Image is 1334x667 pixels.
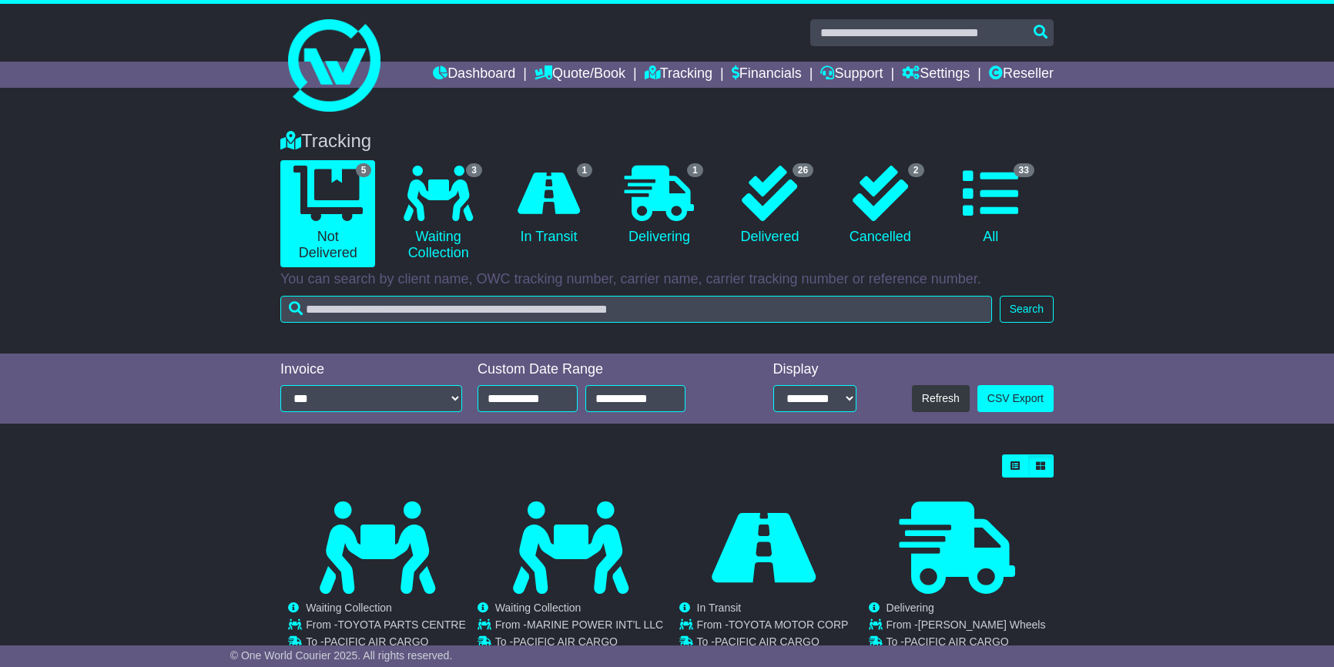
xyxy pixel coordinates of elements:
[729,618,849,631] span: TOYOTA MOTOR CORP
[356,163,372,177] span: 5
[612,160,706,251] a: 1 Delivering
[918,618,1046,631] span: [PERSON_NAME] Wheels
[433,62,515,88] a: Dashboard
[944,160,1038,251] a: 33 All
[697,635,849,652] td: To -
[306,602,392,614] span: Waiting Collection
[820,62,883,88] a: Support
[324,635,429,648] span: PACIFIC AIR CARGO
[904,635,1009,648] span: PACIFIC AIR CARGO
[887,602,934,614] span: Delivering
[478,361,725,378] div: Custom Date Range
[715,635,820,648] span: PACIFIC AIR CARGO
[535,62,625,88] a: Quote/Book
[1014,163,1034,177] span: 33
[912,385,970,412] button: Refresh
[722,160,817,251] a: 26 Delivered
[273,130,1061,153] div: Tracking
[495,618,663,635] td: From -
[697,602,742,614] span: In Transit
[501,160,596,251] a: 1 In Transit
[495,602,582,614] span: Waiting Collection
[513,635,618,648] span: PACIFIC AIR CARGO
[793,163,813,177] span: 26
[527,618,663,631] span: MARINE POWER INT'L LLC
[466,163,482,177] span: 3
[390,160,485,267] a: 3 Waiting Collection
[773,361,856,378] div: Display
[280,160,375,267] a: 5 Not Delivered
[833,160,927,251] a: 2 Cancelled
[280,271,1054,288] p: You can search by client name, OWC tracking number, carrier name, carrier tracking number or refe...
[1000,296,1054,323] button: Search
[495,635,663,652] td: To -
[577,163,593,177] span: 1
[645,62,712,88] a: Tracking
[989,62,1054,88] a: Reseller
[887,635,1046,652] td: To -
[887,618,1046,635] td: From -
[306,635,465,652] td: To -
[977,385,1054,412] a: CSV Export
[697,618,849,635] td: From -
[908,163,924,177] span: 2
[280,361,462,378] div: Invoice
[902,62,970,88] a: Settings
[230,649,453,662] span: © One World Courier 2025. All rights reserved.
[687,163,703,177] span: 1
[306,618,465,635] td: From -
[732,62,802,88] a: Financials
[338,618,466,631] span: TOYOTA PARTS CENTRE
